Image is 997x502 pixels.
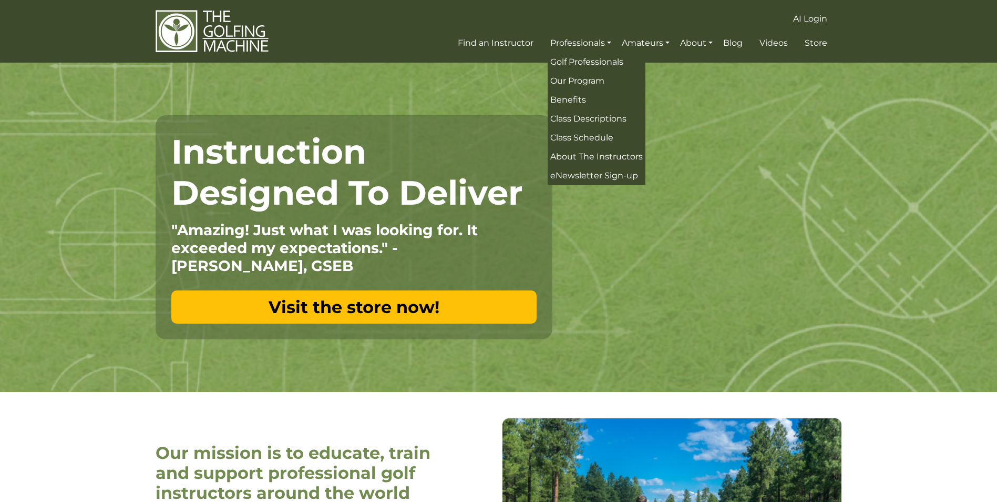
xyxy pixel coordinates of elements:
[548,53,645,185] ul: Professionals
[548,72,645,91] a: Our Program
[548,34,614,53] a: Professionals
[550,170,638,180] span: eNewsletter Sign-up
[759,38,788,48] span: Videos
[458,38,533,48] span: Find an Instructor
[805,38,827,48] span: Store
[550,95,586,105] span: Benefits
[619,34,672,53] a: Amateurs
[550,152,643,162] span: About The Instructors
[802,34,830,53] a: Store
[721,34,745,53] a: Blog
[455,34,536,53] a: Find an Instructor
[171,290,537,324] a: Visit the store now!
[548,128,645,147] a: Class Schedule
[171,221,537,275] p: "Amazing! Just what I was looking for. It exceeded my expectations." - [PERSON_NAME], GSEB
[550,133,613,143] span: Class Schedule
[723,38,743,48] span: Blog
[550,114,626,124] span: Class Descriptions
[757,34,790,53] a: Videos
[548,109,645,128] a: Class Descriptions
[171,131,537,213] h1: Instruction Designed To Deliver
[793,14,827,24] span: AI Login
[548,147,645,166] a: About The Instructors
[550,57,623,67] span: Golf Professionals
[156,9,269,53] img: The Golfing Machine
[548,166,645,185] a: eNewsletter Sign-up
[790,9,830,28] a: AI Login
[677,34,715,53] a: About
[548,53,645,72] a: Golf Professionals
[550,76,604,86] span: Our Program
[548,91,645,109] a: Benefits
